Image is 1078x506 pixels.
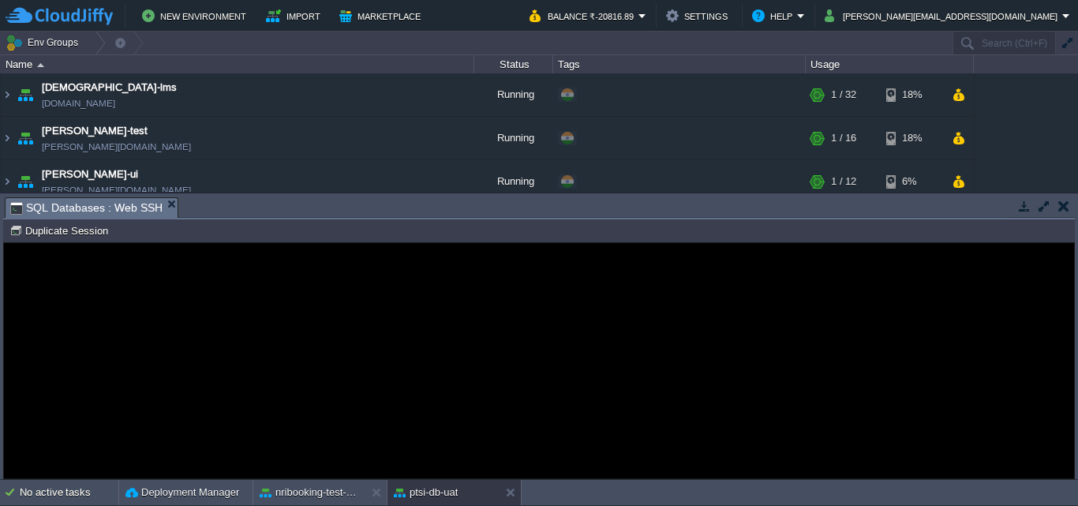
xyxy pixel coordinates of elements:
div: Running [474,73,553,116]
img: CloudJiffy [6,6,113,26]
img: AMDAwAAAACH5BAEAAAAALAAAAAABAAEAAAICRAEAOw== [1,73,13,116]
button: [PERSON_NAME][EMAIL_ADDRESS][DOMAIN_NAME] [825,6,1062,25]
div: Running [474,117,553,159]
button: Deployment Manager [125,485,239,500]
div: Tags [554,55,805,73]
button: Import [266,6,325,25]
a: [PERSON_NAME][DOMAIN_NAME] [42,182,191,198]
button: nribooking-test-postgres [260,485,359,500]
img: AMDAwAAAACH5BAEAAAAALAAAAAABAAEAAAICRAEAOw== [1,160,13,203]
button: Duplicate Session [9,223,113,238]
div: 1 / 12 [831,160,856,203]
div: Running [474,160,553,203]
button: Balance ₹-20816.89 [530,6,638,25]
img: AMDAwAAAACH5BAEAAAAALAAAAAABAAEAAAICRAEAOw== [14,117,36,159]
a: [PERSON_NAME]-test [42,123,148,139]
a: [DOMAIN_NAME] [42,96,115,111]
button: New Environment [142,6,251,25]
div: No active tasks [20,480,118,505]
a: [DEMOGRAPHIC_DATA]-lms [42,80,177,96]
div: 6% [886,160,938,203]
div: 1 / 32 [831,73,856,116]
span: SQL Databases : Web SSH [10,198,163,218]
img: AMDAwAAAACH5BAEAAAAALAAAAAABAAEAAAICRAEAOw== [37,63,44,67]
div: Name [2,55,473,73]
button: Settings [666,6,732,25]
iframe: chat widget [1012,443,1062,490]
div: Usage [807,55,973,73]
img: AMDAwAAAACH5BAEAAAAALAAAAAABAAEAAAICRAEAOw== [14,160,36,203]
div: 1 / 16 [831,117,856,159]
a: [PERSON_NAME][DOMAIN_NAME] [42,139,191,155]
img: AMDAwAAAACH5BAEAAAAALAAAAAABAAEAAAICRAEAOw== [14,73,36,116]
button: Env Groups [6,32,84,54]
div: Status [475,55,552,73]
img: AMDAwAAAACH5BAEAAAAALAAAAAABAAEAAAICRAEAOw== [1,117,13,159]
div: 18% [886,117,938,159]
div: 18% [886,73,938,116]
a: [PERSON_NAME]-ui [42,167,138,182]
button: Marketplace [339,6,425,25]
button: Help [752,6,797,25]
button: ptsi-db-uat [394,485,458,500]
